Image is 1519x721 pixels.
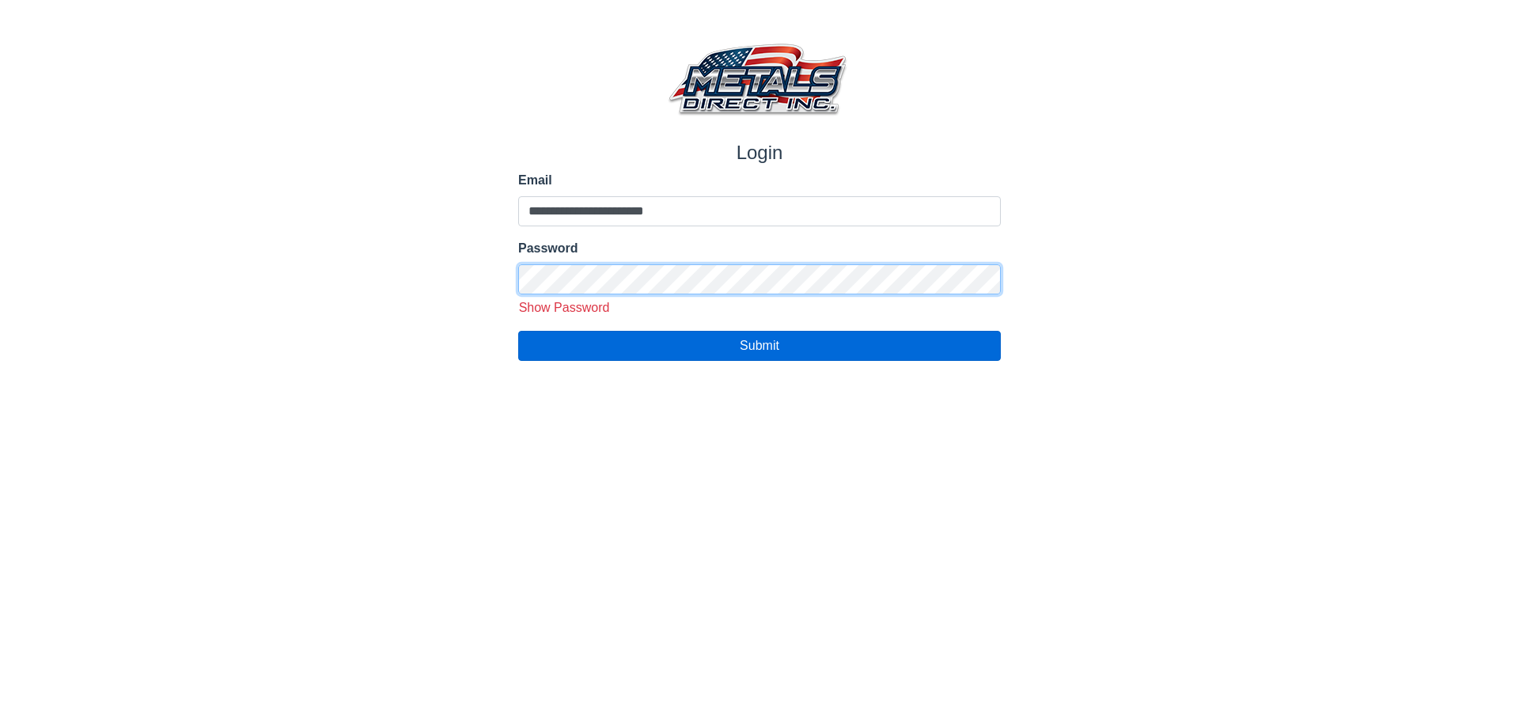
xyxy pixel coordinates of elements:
button: Submit [518,331,1001,361]
label: Email [518,171,1001,190]
h1: Login [518,142,1001,165]
span: Submit [740,339,779,352]
button: Show Password [513,298,616,318]
span: Show Password [519,301,610,314]
label: Password [518,239,1001,258]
